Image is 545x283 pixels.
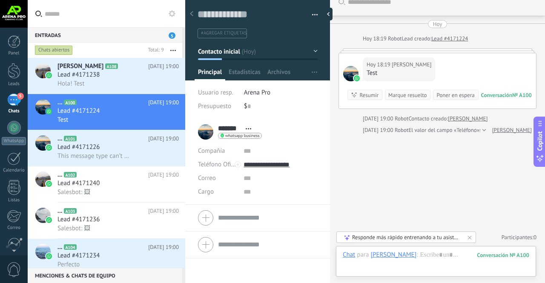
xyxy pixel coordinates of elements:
div: $ [244,100,318,113]
a: Participantes:0 [502,234,536,241]
span: Usuario resp. [198,89,233,97]
div: Resumir [359,91,379,99]
span: A101 [64,136,76,141]
img: icon [46,217,52,223]
button: Correo [198,172,216,185]
div: Hoy 18:19 [367,60,392,69]
span: Principal [198,68,222,80]
span: [PERSON_NAME] [57,62,103,71]
a: avataricon...A101[DATE] 19:00Lead #4171226This message type can’t be displayed because it’s not s... [28,130,185,166]
span: Test [57,116,68,124]
div: Eugenio [370,251,416,258]
span: Lead #4171224 [57,107,100,115]
span: Eugenio [392,60,431,69]
span: A108 [105,63,118,69]
span: A104 [64,244,76,250]
span: [DATE] 19:00 [148,171,179,179]
a: Lead #4171224 [431,34,468,43]
div: Calendario [2,168,26,173]
span: A100 [64,100,76,105]
span: Lead #4171240 [57,179,100,188]
div: [DATE] 19:00 [363,126,395,134]
span: Hola! Test [57,80,84,88]
div: Correo [2,225,26,231]
span: [DATE] 19:00 [148,243,179,252]
span: ... [57,98,62,107]
div: Total: 9 [145,46,164,54]
span: whatsapp business [225,134,259,138]
div: Test [367,69,431,77]
span: A103 [64,208,76,214]
a: avataricon...A102[DATE] 19:00Lead #4171240Salesbot: 🖼 [28,166,185,202]
span: Perfecto [57,260,80,269]
div: Responde más rápido entrenando a tu asistente AI con tus fuentes de datos [352,234,461,241]
div: Hoy [433,20,442,28]
span: This message type can’t be displayed because it’s not supported yet. [57,152,132,160]
div: Ocultar [324,8,333,20]
span: Robot [395,115,408,122]
div: Chats [2,109,26,114]
a: [PERSON_NAME] [492,126,532,134]
span: Cargo [198,189,214,195]
span: Salesbot: 🖼 [57,224,90,232]
span: ... [57,171,62,179]
span: [DATE] 19:00 [148,62,179,71]
div: Cargo [198,185,237,199]
div: Usuario resp. [198,86,238,100]
span: para [357,251,369,259]
div: Marque resuelto [388,91,427,99]
div: Conversación [481,91,512,99]
span: : [416,251,418,259]
div: Compañía [198,144,237,158]
div: Menciones & Chats de equipo [28,268,182,283]
div: Panel [2,51,26,56]
a: avataricon...A100[DATE] 19:00Lead #4171224Test [28,94,185,130]
a: avataricon...A104[DATE] 19:00Lead #4171234Perfecto [28,239,185,274]
div: 100 [477,252,529,259]
span: [DATE] 19:00 [148,134,179,143]
span: [DATE] 19:00 [148,207,179,215]
span: El valor del campo «Teléfono» [408,126,479,134]
div: Presupuesto [198,100,238,113]
div: Lead creado: [402,34,432,43]
a: avataricon...A103[DATE] 19:00Lead #4171236Salesbot: 🖼 [28,203,185,238]
span: [DATE] 19:00 [148,98,179,107]
span: Presupuesto [198,102,231,110]
img: icon [46,253,52,259]
span: Estadísticas [229,68,261,80]
div: Contacto creado: [408,114,448,123]
span: Teléfono Oficina [198,160,242,169]
span: Robot [388,35,402,42]
span: Lead #4171234 [57,252,100,260]
span: ... [57,134,62,143]
img: icon [46,181,52,187]
span: A102 [64,172,76,177]
div: Entradas [28,27,182,43]
span: 5 [169,32,175,39]
span: 0 [534,234,536,241]
span: Arena Pro [244,89,270,97]
span: Lead #4171236 [57,215,100,224]
button: Teléfono Oficina [198,158,237,172]
span: Lead #4171238 [57,71,100,79]
span: Copilot [536,131,544,151]
span: Correo [198,174,216,182]
img: waba.svg [354,75,360,81]
div: Poner en espera [436,91,474,99]
span: Robot [395,126,408,134]
span: Lead #4171226 [57,143,100,152]
img: icon [46,109,52,114]
div: Hoy 18:19 [363,34,388,43]
div: Leads [2,81,26,87]
span: #agregar etiquetas [201,30,247,36]
span: Archivos [267,68,290,80]
div: Listas [2,197,26,203]
span: ... [57,243,62,252]
span: ... [57,207,62,215]
div: Chats abiertos [35,45,73,55]
div: [DATE] 19:00 [363,114,395,123]
a: avataricon[PERSON_NAME]A108[DATE] 19:00Lead #4171238Hola! Test [28,58,185,94]
button: Más [164,43,182,58]
img: icon [46,145,52,151]
div: № A100 [512,91,532,99]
